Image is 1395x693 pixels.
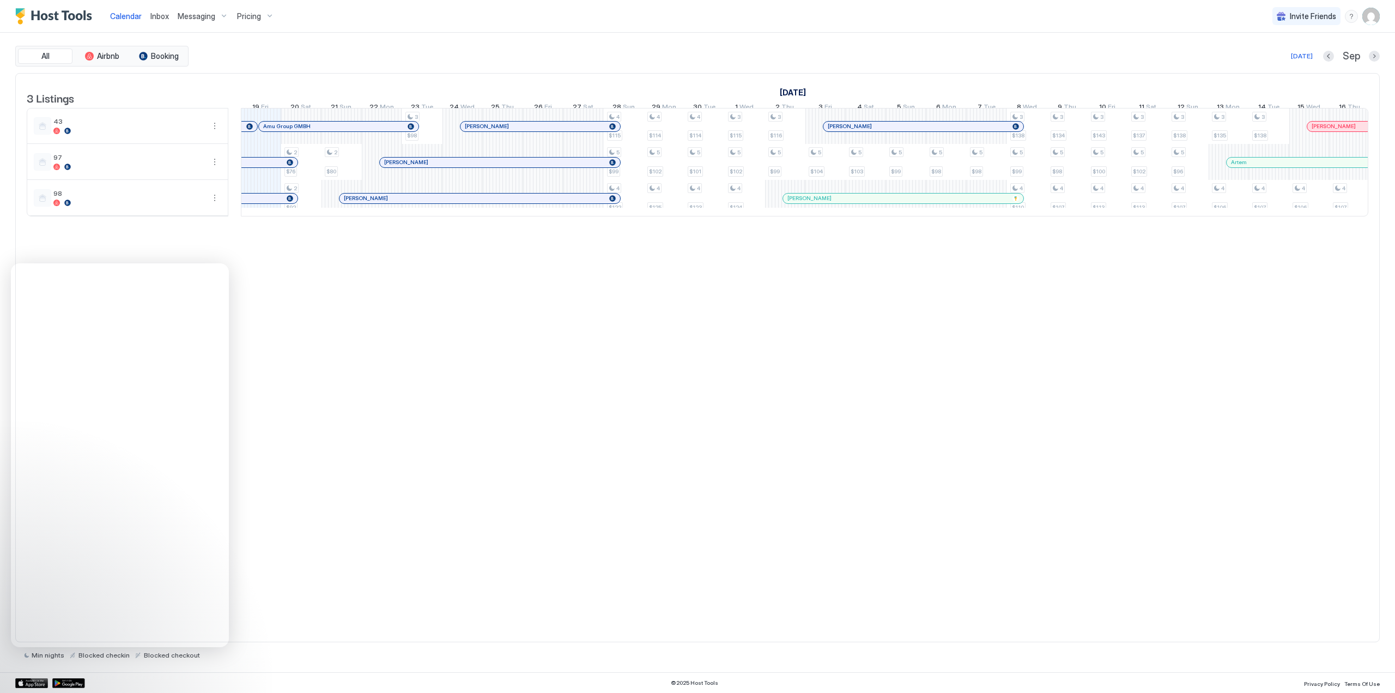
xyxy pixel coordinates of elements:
[854,100,877,116] a: October 4, 2025
[1336,100,1363,116] a: October 16, 2025
[344,195,388,202] span: [PERSON_NAME]
[1020,185,1023,192] span: 4
[15,46,189,67] div: tab-group
[1052,204,1064,211] span: $107
[367,100,397,116] a: September 22, 2025
[689,132,701,139] span: $114
[408,100,436,116] a: September 23, 2025
[778,113,781,120] span: 3
[1141,113,1144,120] span: 3
[1362,8,1380,25] div: User profile
[110,10,142,22] a: Calendar
[693,103,702,114] span: 30
[570,100,596,116] a: September 27, 2025
[1267,103,1279,114] span: Tue
[1139,103,1144,114] span: 11
[15,678,48,688] a: App Store
[818,103,823,114] span: 3
[334,149,337,156] span: 2
[208,155,221,168] button: More options
[288,100,314,116] a: September 20, 2025
[1055,100,1079,116] a: October 9, 2025
[1173,204,1185,211] span: $107
[1023,103,1037,114] span: Wed
[730,132,742,139] span: $115
[942,103,956,114] span: Mon
[1060,149,1063,156] span: 5
[1146,103,1156,114] span: Sat
[573,103,581,114] span: 27
[649,132,661,139] span: $114
[53,117,204,125] span: 43
[824,103,832,114] span: Fri
[858,149,862,156] span: 5
[773,100,797,116] a: October 2, 2025
[1214,204,1226,211] span: $106
[52,678,85,688] a: Google Play Store
[1348,103,1360,114] span: Thu
[979,149,982,156] span: 5
[1178,103,1185,114] span: 12
[1297,103,1305,114] span: 15
[1291,51,1313,61] div: [DATE]
[737,149,741,156] span: 5
[11,263,229,647] iframe: Intercom live chat
[1173,132,1186,139] span: $138
[739,103,754,114] span: Wed
[703,103,715,114] span: Tue
[730,168,742,175] span: $102
[1093,204,1105,211] span: $113
[290,103,299,114] span: 20
[1100,113,1103,120] span: 3
[1099,103,1106,114] span: 10
[15,8,97,25] a: Host Tools Logo
[583,103,593,114] span: Sat
[263,123,311,130] span: Amu Group GMBH
[18,49,72,64] button: All
[657,113,660,120] span: 4
[1012,168,1022,175] span: $99
[1302,185,1305,192] span: 4
[534,103,543,114] span: 26
[1136,100,1159,116] a: October 11, 2025
[1339,103,1346,114] span: 16
[1261,185,1265,192] span: 4
[1335,204,1347,211] span: $107
[32,651,64,659] span: Min nights
[649,168,662,175] span: $102
[1289,50,1314,63] button: [DATE]
[27,89,74,106] span: 3 Listings
[151,51,179,61] span: Booking
[649,100,679,116] a: September 29, 2025
[903,103,915,114] span: Sun
[465,123,509,130] span: [PERSON_NAME]
[857,103,862,114] span: 4
[326,168,336,175] span: $80
[208,119,221,132] div: menu
[1217,103,1224,114] span: 13
[897,103,901,114] span: 5
[237,11,261,21] span: Pricing
[939,149,942,156] span: 5
[1173,168,1183,175] span: $96
[11,656,37,682] iframe: Intercom live chat
[609,204,621,211] span: $122
[623,103,635,114] span: Sun
[1141,185,1144,192] span: 4
[531,100,555,116] a: September 26, 2025
[778,149,781,156] span: 5
[652,103,660,114] span: 29
[1369,51,1380,62] button: Next month
[1258,103,1266,114] span: 14
[1060,113,1063,120] span: 3
[208,191,221,204] button: More options
[1294,204,1307,211] span: $106
[261,103,269,114] span: Fri
[690,100,718,116] a: September 30, 2025
[610,100,638,116] a: September 28, 2025
[1214,132,1226,139] span: $135
[1108,103,1115,114] span: Fri
[770,168,780,175] span: $99
[544,103,552,114] span: Fri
